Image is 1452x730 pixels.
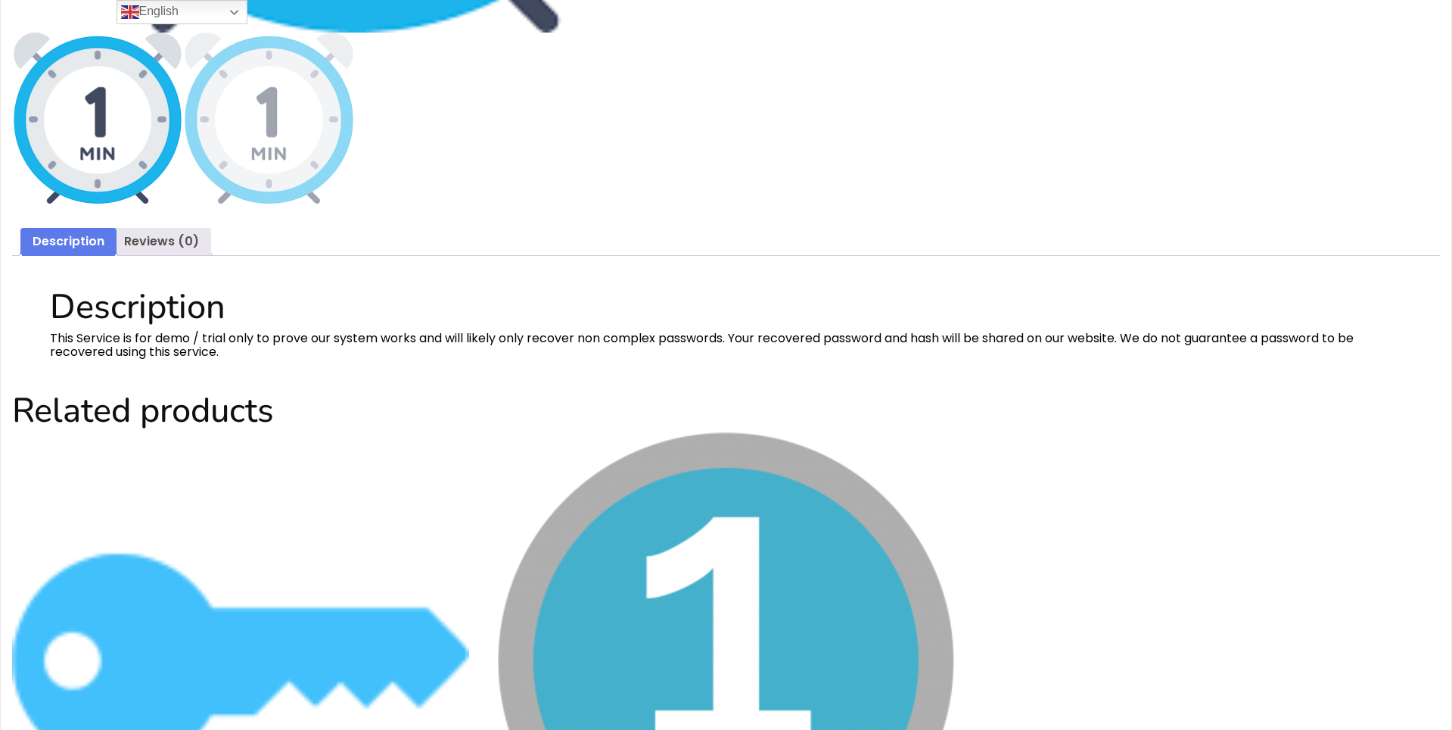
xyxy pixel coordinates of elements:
[124,228,199,256] a: Reviews (0)
[12,33,183,204] img: Public Password Recovery 1 Minute (free trial demo)
[12,391,1440,432] h2: Related products
[33,228,104,256] a: Description
[12,276,1440,367] div: This Service is for demo / trial only to prove our system works and will likely only recover non ...
[121,3,139,21] img: en
[183,33,354,204] img: Public Password Recovery 1 Minute (free trial demo) - Image 2
[50,287,1402,328] h2: Description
